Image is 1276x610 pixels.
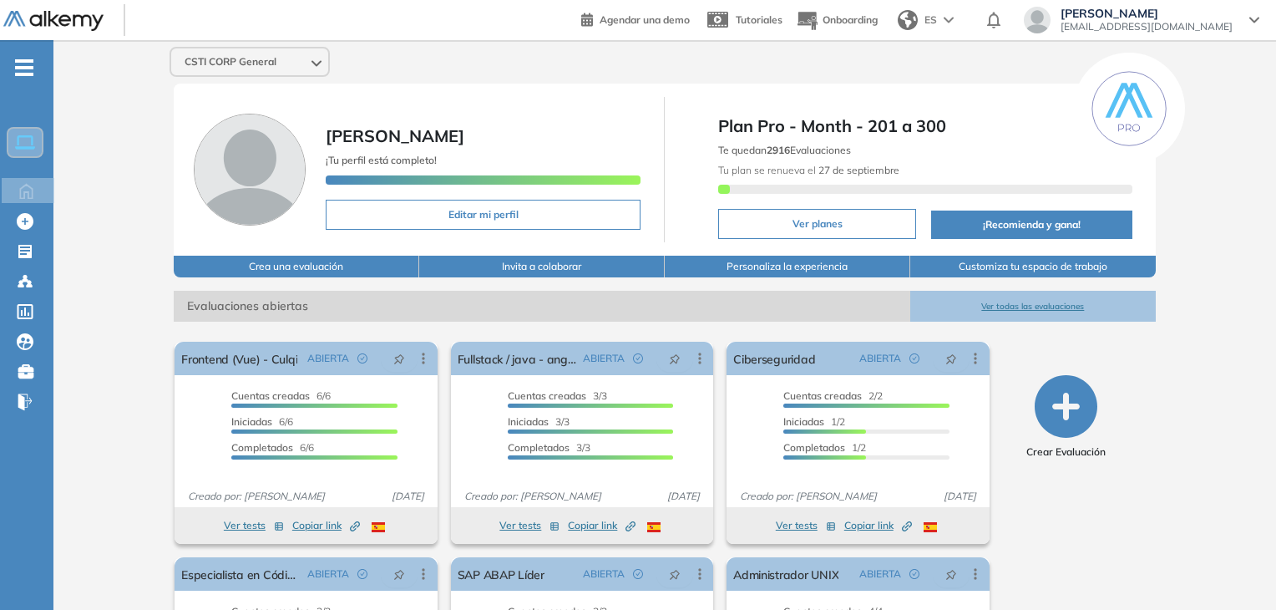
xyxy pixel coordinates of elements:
span: 3/3 [508,415,570,428]
img: arrow [944,17,954,23]
button: ¡Recomienda y gana! [931,211,1132,239]
button: Onboarding [796,3,878,38]
span: ABIERTA [307,351,349,366]
span: CSTI CORP General [185,55,276,69]
button: Editar mi perfil [326,200,641,230]
span: Onboarding [823,13,878,26]
span: ES [924,13,937,28]
span: Iniciadas [231,415,272,428]
span: pushpin [669,567,681,581]
span: pushpin [945,352,957,365]
span: Completados [231,441,293,454]
span: 6/6 [231,441,314,454]
img: ESP [647,522,661,532]
span: check-circle [909,353,919,363]
button: Copiar link [568,516,635,536]
span: Cuentas creadas [508,389,586,402]
span: Crear Evaluación [1026,445,1106,460]
button: Ver planes [718,209,916,239]
a: Fullstack / java - angular / YOBEL [458,342,576,375]
a: Administrador UNIX [733,557,838,591]
span: check-circle [357,569,367,579]
span: Agendar una demo [600,13,690,26]
button: Ver tests [224,516,284,536]
span: pushpin [393,352,405,365]
span: check-circle [633,353,643,363]
span: 1/2 [783,441,866,454]
img: Foto de perfil [194,114,306,226]
span: Cuentas creadas [231,389,310,402]
a: Especialista en Códigos de Proveedores y Clientes [181,557,300,591]
span: Tutoriales [736,13,782,26]
button: pushpin [656,345,693,372]
span: ¡Tu perfil está completo! [326,154,437,166]
span: pushpin [669,352,681,365]
button: Personaliza la experiencia [665,256,910,277]
a: SAP ABAP Líder [458,557,544,591]
span: Cuentas creadas [783,389,862,402]
b: 2916 [767,144,790,156]
button: Invita a colaborar [419,256,665,277]
span: Completados [783,441,845,454]
span: 3/3 [508,441,590,454]
span: 1/2 [783,415,845,428]
span: ABIERTA [859,567,901,582]
span: Completados [508,441,570,454]
span: Creado por: [PERSON_NAME] [733,489,884,504]
button: pushpin [381,345,418,372]
button: Copiar link [844,516,912,536]
span: Creado por: [PERSON_NAME] [181,489,332,504]
button: Copiar link [292,516,360,536]
button: Ver tests [499,516,560,536]
span: check-circle [633,569,643,579]
span: Tu plan se renueva el [718,164,899,176]
img: Logo [3,11,104,32]
span: ABIERTA [583,567,625,582]
span: pushpin [393,567,405,581]
span: [DATE] [661,489,706,504]
span: [EMAIL_ADDRESS][DOMAIN_NAME] [1061,20,1233,33]
span: pushpin [945,567,957,581]
span: [DATE] [385,489,431,504]
button: pushpin [381,561,418,587]
b: 27 de septiembre [816,164,899,176]
button: Ver todas las evaluaciones [910,291,1156,322]
span: ABIERTA [307,567,349,582]
span: Iniciadas [783,415,824,428]
span: Copiar link [568,518,635,533]
button: pushpin [933,561,970,587]
span: Evaluaciones abiertas [174,291,910,322]
button: pushpin [933,345,970,372]
img: world [898,10,918,30]
span: [DATE] [937,489,983,504]
span: check-circle [357,353,367,363]
a: Ciberseguridad [733,342,815,375]
span: Te quedan Evaluaciones [718,144,851,156]
img: ESP [372,522,385,532]
a: Frontend (Vue) - Culqi [181,342,297,375]
span: Plan Pro - Month - 201 a 300 [718,114,1132,139]
span: ABIERTA [859,351,901,366]
span: Copiar link [844,518,912,533]
span: Iniciadas [508,415,549,428]
span: 6/6 [231,389,331,402]
span: [PERSON_NAME] [1061,7,1233,20]
button: Ver tests [776,516,836,536]
span: Creado por: [PERSON_NAME] [458,489,608,504]
button: Crear Evaluación [1026,375,1106,460]
button: Customiza tu espacio de trabajo [910,256,1156,277]
a: Agendar una demo [581,8,690,28]
span: check-circle [909,569,919,579]
i: - [15,66,33,69]
span: 3/3 [508,389,607,402]
img: ESP [924,522,937,532]
span: 6/6 [231,415,293,428]
span: Copiar link [292,518,360,533]
span: ABIERTA [583,351,625,366]
span: [PERSON_NAME] [326,125,464,146]
button: pushpin [656,561,693,587]
button: Crea una evaluación [174,256,419,277]
span: 2/2 [783,389,883,402]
